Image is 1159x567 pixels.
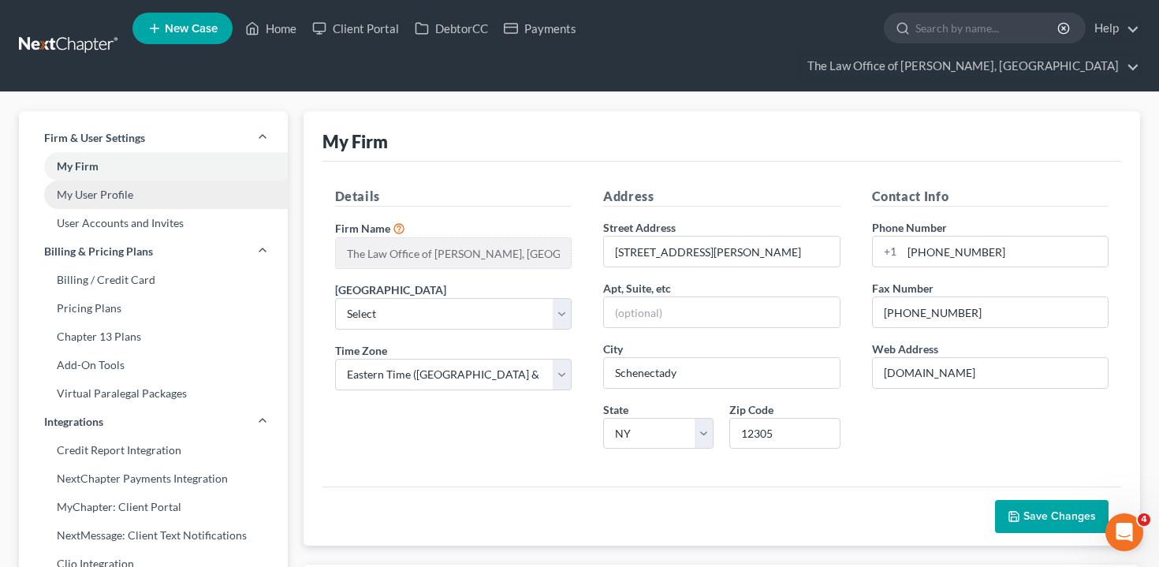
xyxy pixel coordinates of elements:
span: Firm & User Settings [44,130,145,146]
a: My User Profile [19,181,288,209]
a: Home [237,14,304,43]
a: Chapter 13 Plans [19,323,288,351]
h5: Details [335,187,572,207]
label: Zip Code [729,401,773,418]
input: Enter name... [336,238,572,268]
label: Phone Number [872,219,947,236]
a: Billing / Credit Card [19,266,288,294]
input: Enter address... [604,237,840,267]
label: Street Address [603,219,676,236]
input: Search by name... [915,13,1060,43]
div: +1 [873,237,902,267]
a: Help [1086,14,1139,43]
a: The Law Office of [PERSON_NAME], [GEOGRAPHIC_DATA] [799,52,1139,80]
a: NextChapter Payments Integration [19,464,288,493]
label: State [603,401,628,418]
a: Credit Report Integration [19,436,288,464]
input: Enter phone... [902,237,1109,267]
h5: Address [603,187,840,207]
input: Enter fax... [873,297,1109,327]
div: My Firm [322,130,388,153]
a: Pricing Plans [19,294,288,323]
a: Payments [496,14,584,43]
label: City [603,341,623,357]
label: Time Zone [335,342,387,359]
label: [GEOGRAPHIC_DATA] [335,282,446,298]
span: New Case [165,23,218,35]
a: Firm & User Settings [19,124,288,152]
input: Enter city... [604,358,840,388]
label: Apt, Suite, etc [603,280,671,297]
a: Add-On Tools [19,351,288,379]
button: Save Changes [995,500,1109,533]
span: Integrations [44,414,103,430]
a: Client Portal [304,14,407,43]
input: Enter web address.... [873,358,1109,388]
a: DebtorCC [407,14,496,43]
a: My Firm [19,152,288,181]
span: Billing & Pricing Plans [44,244,153,259]
span: 4 [1138,513,1150,526]
a: Billing & Pricing Plans [19,237,288,266]
iframe: Intercom live chat [1105,513,1143,551]
a: MyChapter: Client Portal [19,493,288,521]
a: Virtual Paralegal Packages [19,379,288,408]
input: (optional) [604,297,840,327]
a: User Accounts and Invites [19,209,288,237]
label: Fax Number [872,280,934,297]
label: Web Address [872,341,938,357]
h5: Contact Info [872,187,1109,207]
a: NextMessage: Client Text Notifications [19,521,288,550]
span: Save Changes [1023,509,1096,523]
span: Firm Name [335,222,390,235]
a: Integrations [19,408,288,436]
input: XXXXX [729,418,840,449]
